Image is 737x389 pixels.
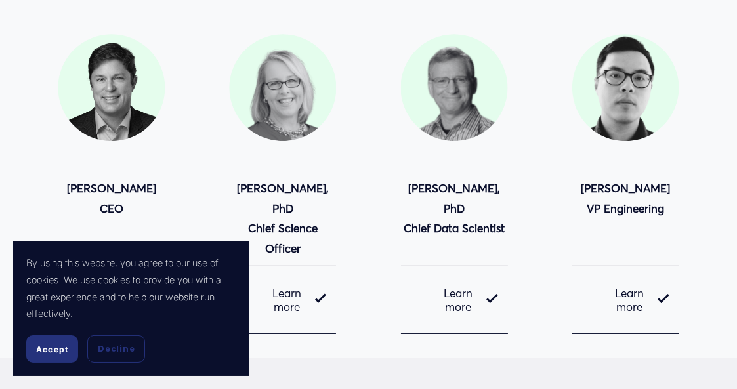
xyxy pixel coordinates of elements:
button: Decline [87,335,145,363]
span: Decline [98,343,135,355]
button: Learn more [401,266,508,333]
strong: [PERSON_NAME], PhD Chief Data Scientist [404,181,505,235]
button: Learn more [229,266,336,333]
strong: [PERSON_NAME], PhD Chief Science Officer [237,181,332,255]
strong: [PERSON_NAME] VP Engineering [581,181,670,215]
span: Learn more [584,286,660,314]
span: Accept [36,344,68,354]
span: Learn more [241,286,317,314]
button: Accept [26,335,78,363]
p: By using this website, you agree to our use of cookies. We use cookies to provide you with a grea... [26,255,236,322]
button: Learn more [572,266,679,333]
section: Cookie banner [13,241,249,376]
strong: [PERSON_NAME] CEO [67,181,156,215]
span: Learn more [413,286,489,314]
